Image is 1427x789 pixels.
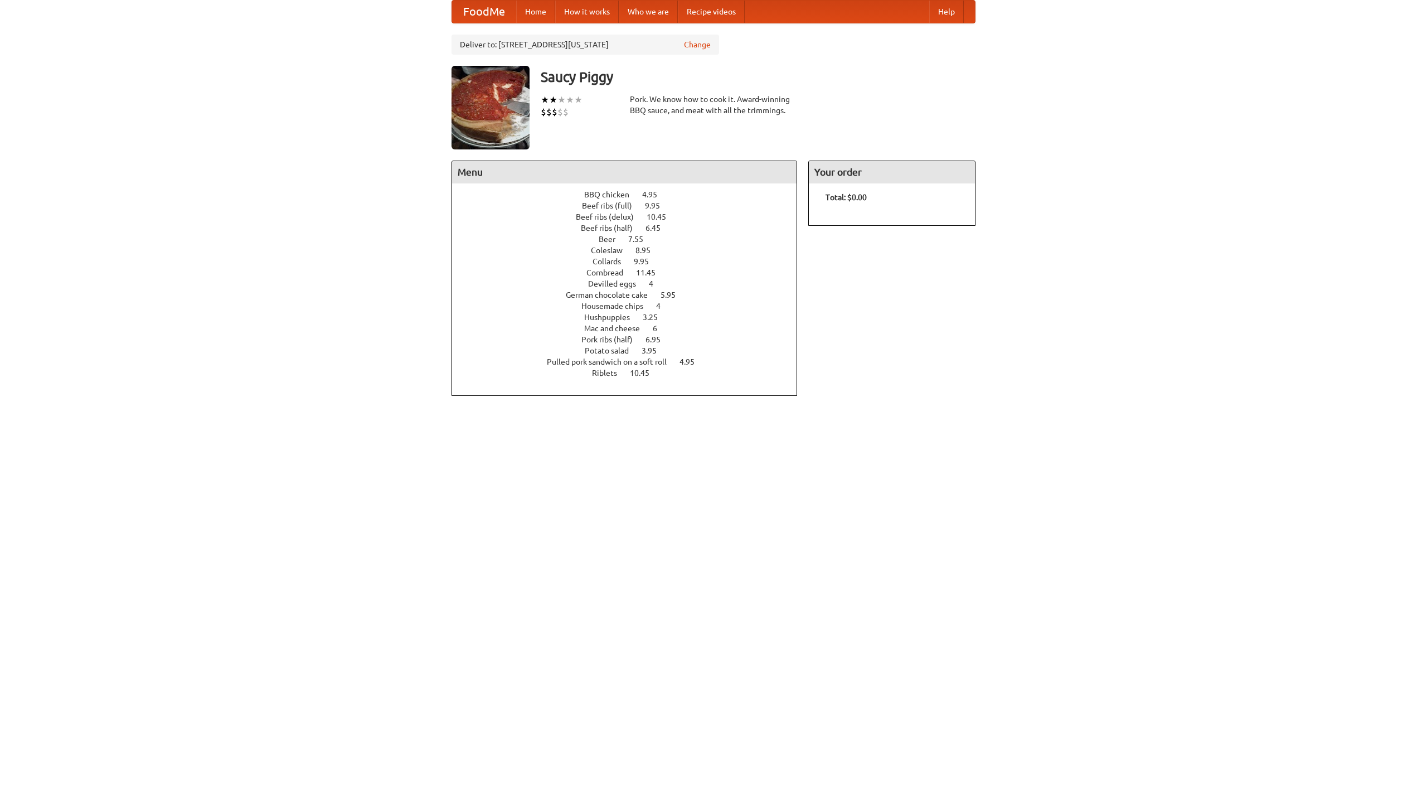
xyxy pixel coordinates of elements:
span: Pork ribs (half) [581,335,644,344]
h4: Menu [452,161,797,183]
a: Collards 9.95 [593,257,669,266]
span: Pulled pork sandwich on a soft roll [547,357,678,366]
span: Devilled eggs [588,279,647,288]
a: Riblets 10.45 [592,369,670,377]
a: Beer 7.55 [599,235,664,244]
span: 4.95 [679,357,706,366]
li: ★ [566,94,574,106]
span: Mac and cheese [584,324,651,333]
a: Change [684,39,711,50]
span: Beef ribs (half) [581,224,644,233]
span: Beef ribs (full) [582,201,643,210]
li: $ [563,106,569,118]
span: 7.55 [628,235,654,244]
span: Potato salad [585,346,640,355]
span: 9.95 [645,201,671,210]
span: Cornbread [586,268,634,277]
span: 3.95 [642,346,668,355]
a: Who we are [619,1,678,23]
a: Beef ribs (half) 6.45 [581,224,681,233]
span: 4.95 [642,190,668,199]
li: ★ [557,94,566,106]
span: BBQ chicken [584,190,640,199]
div: Deliver to: [STREET_ADDRESS][US_STATE] [452,35,719,55]
h4: Your order [809,161,975,183]
a: Beef ribs (delux) 10.45 [576,212,687,221]
span: Hushpuppies [584,313,641,322]
span: 3.25 [643,313,669,322]
span: 4 [656,302,672,311]
li: $ [552,106,557,118]
span: 4 [649,279,664,288]
li: $ [557,106,563,118]
a: Mac and cheese 6 [584,324,678,333]
li: $ [546,106,552,118]
span: Collards [593,257,632,266]
a: How it works [555,1,619,23]
a: Beef ribs (full) 9.95 [582,201,681,210]
span: Coleslaw [591,246,634,255]
span: 10.45 [630,369,661,377]
a: Home [516,1,555,23]
a: Cornbread 11.45 [586,268,676,277]
a: Help [929,1,964,23]
b: Total: $0.00 [826,193,867,202]
span: Beer [599,235,627,244]
span: German chocolate cake [566,291,659,299]
a: Pulled pork sandwich on a soft roll 4.95 [547,357,715,366]
span: 10.45 [647,212,677,221]
span: Housemade chips [581,302,654,311]
a: Housemade chips 4 [581,302,681,311]
li: ★ [549,94,557,106]
a: Pork ribs (half) 6.95 [581,335,681,344]
a: German chocolate cake 5.95 [566,291,696,299]
a: Potato salad 3.95 [585,346,677,355]
h3: Saucy Piggy [541,66,975,88]
a: Devilled eggs 4 [588,279,674,288]
li: $ [541,106,546,118]
a: Coleslaw 8.95 [591,246,671,255]
a: Recipe videos [678,1,745,23]
li: ★ [574,94,583,106]
span: 8.95 [635,246,662,255]
a: Hushpuppies 3.25 [584,313,678,322]
span: 6.95 [645,335,672,344]
li: ★ [541,94,549,106]
a: BBQ chicken 4.95 [584,190,678,199]
div: Pork. We know how to cook it. Award-winning BBQ sauce, and meat with all the trimmings. [630,94,797,116]
span: 9.95 [634,257,660,266]
span: Beef ribs (delux) [576,212,645,221]
span: 6 [653,324,668,333]
a: FoodMe [452,1,516,23]
span: 5.95 [661,291,687,299]
span: 11.45 [636,268,667,277]
span: 6.45 [645,224,672,233]
img: angular.jpg [452,66,530,149]
span: Riblets [592,369,628,377]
